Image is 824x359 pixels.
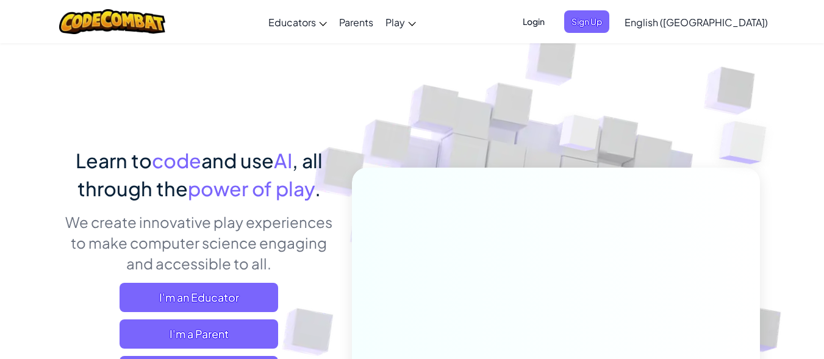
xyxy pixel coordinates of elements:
img: Overlap cubes [536,91,624,182]
span: and use [201,148,274,172]
p: We create innovative play experiences to make computer science engaging and accessible to all. [65,211,334,274]
span: Educators [268,16,316,29]
button: Sign Up [564,10,609,33]
a: English ([GEOGRAPHIC_DATA]) [618,5,774,38]
span: code [152,148,201,172]
span: AI [274,148,292,172]
img: Overlap cubes [695,91,800,194]
span: Play [385,16,405,29]
a: I'm an Educator [120,283,278,312]
a: Play [379,5,422,38]
a: Parents [333,5,379,38]
img: CodeCombat logo [59,9,166,34]
span: . [315,176,321,201]
span: power of play [188,176,315,201]
a: I'm a Parent [120,319,278,349]
button: Login [515,10,552,33]
span: Learn to [76,148,152,172]
a: Educators [262,5,333,38]
span: English ([GEOGRAPHIC_DATA]) [625,16,768,29]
